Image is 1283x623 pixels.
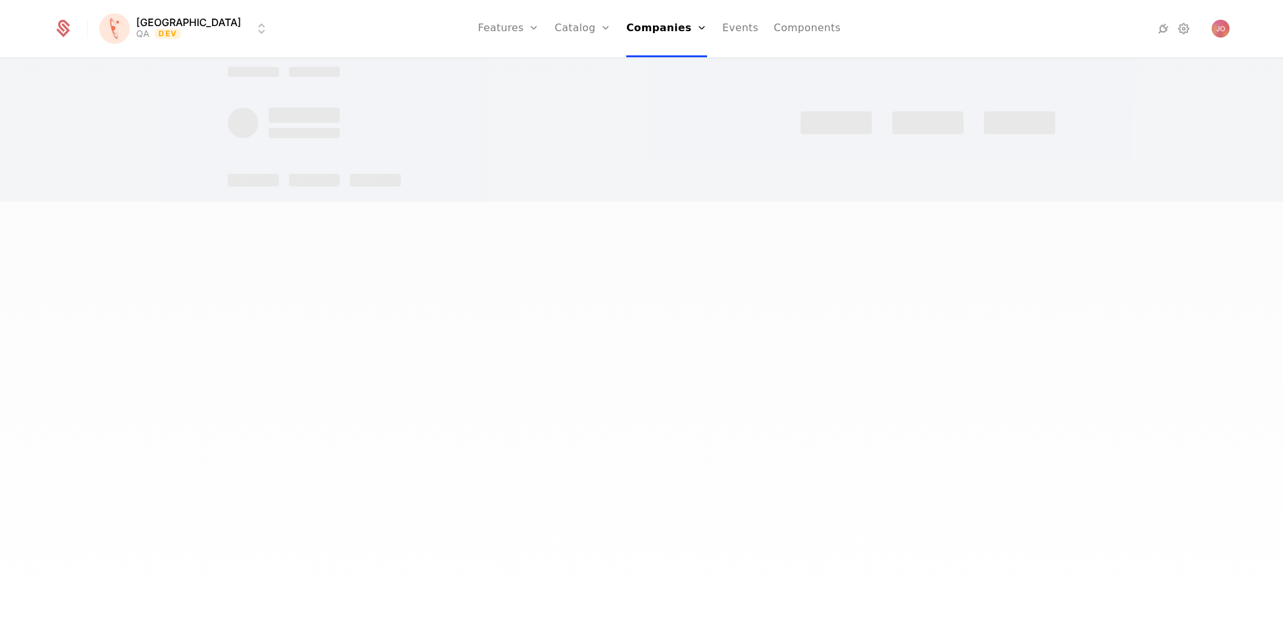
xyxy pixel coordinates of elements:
[155,29,181,39] span: Dev
[136,17,241,27] span: [GEOGRAPHIC_DATA]
[1176,21,1191,36] a: Settings
[1212,20,1230,38] button: Open user button
[1156,21,1171,36] a: Integrations
[1212,20,1230,38] img: Jelena Obradovic
[103,15,269,43] button: Select environment
[136,27,150,40] div: QA
[99,13,130,44] img: Florence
